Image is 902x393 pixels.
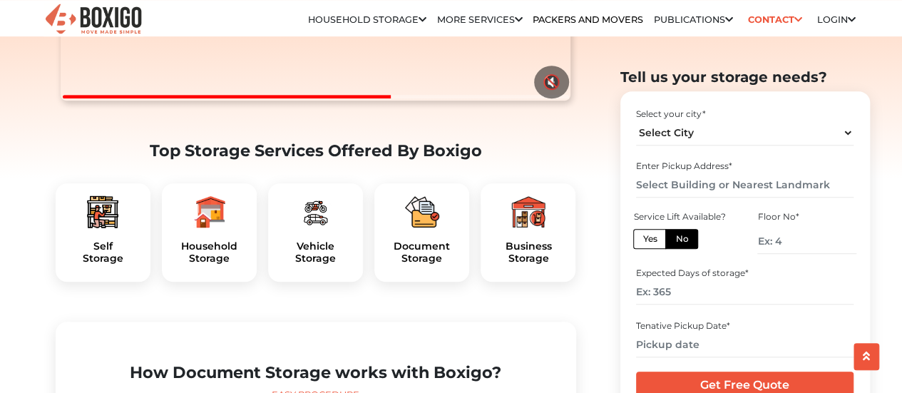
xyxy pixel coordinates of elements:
[192,195,226,229] img: boxigo_packers_and_movers_plan
[280,240,352,265] a: VehicleStorage
[620,68,870,86] h2: Tell us your storage needs?
[86,195,120,229] img: boxigo_packers_and_movers_plan
[636,280,854,305] input: Ex: 365
[743,9,806,31] a: Contact
[633,210,732,223] div: Service Lift Available?
[492,240,564,265] a: BusinessStorage
[636,173,854,198] input: Select Building or Nearest Landmark
[854,343,879,370] button: scroll up
[533,14,643,25] a: Packers and Movers
[43,2,143,37] img: Boxigo
[405,195,439,229] img: boxigo_packers_and_movers_plan
[636,160,854,173] div: Enter Pickup Address
[67,240,139,265] h5: Self Storage
[665,228,698,248] label: No
[386,240,458,265] h5: Document Storage
[757,228,856,253] input: Ex: 4
[280,240,352,265] h5: Vehicle Storage
[173,240,245,265] h5: Household Storage
[492,240,564,265] h5: Business Storage
[816,14,855,25] a: Login
[56,141,576,160] h2: Top Storage Services Offered By Boxigo
[636,332,854,357] input: Pickup date
[437,14,523,25] a: More services
[534,66,569,98] button: 🔇
[757,210,856,223] div: Floor No
[173,240,245,265] a: HouseholdStorage
[67,363,565,382] h2: How Document Storage works with Boxigo?
[633,228,666,248] label: Yes
[636,107,854,120] div: Select your city
[386,240,458,265] a: DocumentStorage
[654,14,733,25] a: Publications
[308,14,426,25] a: Household Storage
[298,195,332,229] img: boxigo_packers_and_movers_plan
[67,240,139,265] a: SelfStorage
[511,195,545,229] img: boxigo_packers_and_movers_plan
[636,319,854,332] div: Tenative Pickup Date
[636,267,854,280] div: Expected Days of storage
